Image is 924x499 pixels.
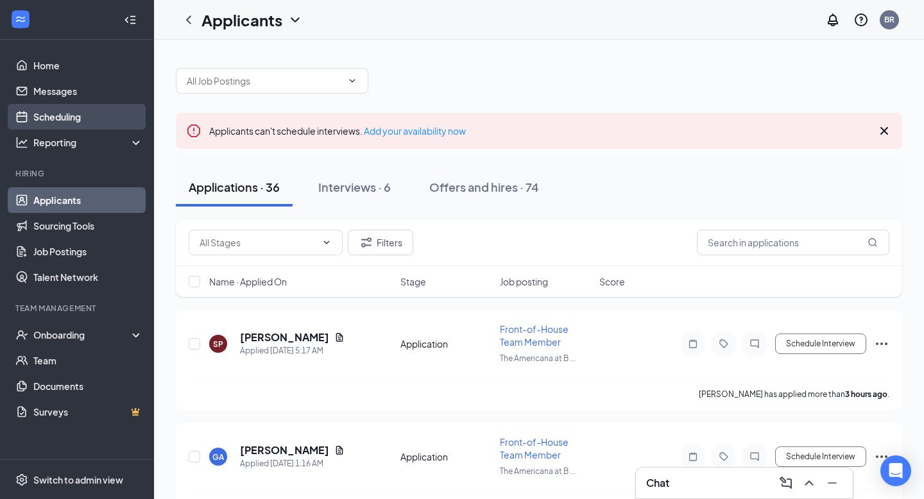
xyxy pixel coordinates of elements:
[33,373,143,399] a: Documents
[853,12,869,28] svg: QuestionInfo
[15,328,28,341] svg: UserCheck
[240,443,329,457] h5: [PERSON_NAME]
[33,328,132,341] div: Onboarding
[33,187,143,213] a: Applicants
[646,476,669,490] h3: Chat
[697,230,889,255] input: Search in applications
[33,53,143,78] a: Home
[287,12,303,28] svg: ChevronDown
[500,353,576,363] span: The Americana at B ...
[189,179,280,195] div: Applications · 36
[187,74,342,88] input: All Job Postings
[825,12,841,28] svg: Notifications
[884,14,894,25] div: BR
[33,264,143,290] a: Talent Network
[400,337,492,350] div: Application
[716,339,732,349] svg: Tag
[14,13,27,26] svg: WorkstreamLogo
[33,399,143,425] a: SurveysCrown
[685,452,701,462] svg: Note
[825,475,840,491] svg: Minimize
[874,336,889,351] svg: Ellipses
[874,449,889,464] svg: Ellipses
[776,473,796,493] button: ComposeMessage
[240,457,345,470] div: Applied [DATE] 1:16 AM
[15,303,141,314] div: Team Management
[33,136,144,149] div: Reporting
[240,330,329,344] h5: [PERSON_NAME]
[15,136,28,149] svg: Analysis
[429,179,539,195] div: Offers and hires · 74
[200,235,316,249] input: All Stages
[364,125,466,137] a: Add your availability now
[868,237,878,248] svg: MagnifyingGlass
[822,473,843,493] button: Minimize
[599,275,625,288] span: Score
[845,389,887,399] b: 3 hours ago
[321,237,332,248] svg: ChevronDown
[240,344,345,357] div: Applied [DATE] 5:17 AM
[212,452,224,462] div: GA
[33,239,143,264] a: Job Postings
[186,123,201,139] svg: Error
[33,213,143,239] a: Sourcing Tools
[775,334,866,354] button: Schedule Interview
[213,339,223,350] div: SP
[775,446,866,467] button: Schedule Interview
[318,179,391,195] div: Interviews · 6
[348,230,413,255] button: Filter Filters
[33,104,143,130] a: Scheduling
[181,12,196,28] svg: ChevronLeft
[747,339,762,349] svg: ChatInactive
[347,76,357,86] svg: ChevronDown
[124,13,137,26] svg: Collapse
[500,436,569,461] span: Front-of-House Team Member
[201,9,282,31] h1: Applicants
[685,339,701,349] svg: Note
[334,445,345,455] svg: Document
[778,475,794,491] svg: ComposeMessage
[33,473,123,486] div: Switch to admin view
[799,473,819,493] button: ChevronUp
[33,348,143,373] a: Team
[880,455,911,486] div: Open Intercom Messenger
[209,125,466,137] span: Applicants can't schedule interviews.
[747,452,762,462] svg: ChatInactive
[400,275,426,288] span: Stage
[500,466,576,476] span: The Americana at B ...
[500,275,548,288] span: Job posting
[716,452,732,462] svg: Tag
[400,450,492,463] div: Application
[801,475,817,491] svg: ChevronUp
[15,473,28,486] svg: Settings
[877,123,892,139] svg: Cross
[699,389,889,400] p: [PERSON_NAME] has applied more than .
[15,168,141,179] div: Hiring
[209,275,287,288] span: Name · Applied On
[33,78,143,104] a: Messages
[500,323,569,348] span: Front-of-House Team Member
[334,332,345,343] svg: Document
[359,235,374,250] svg: Filter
